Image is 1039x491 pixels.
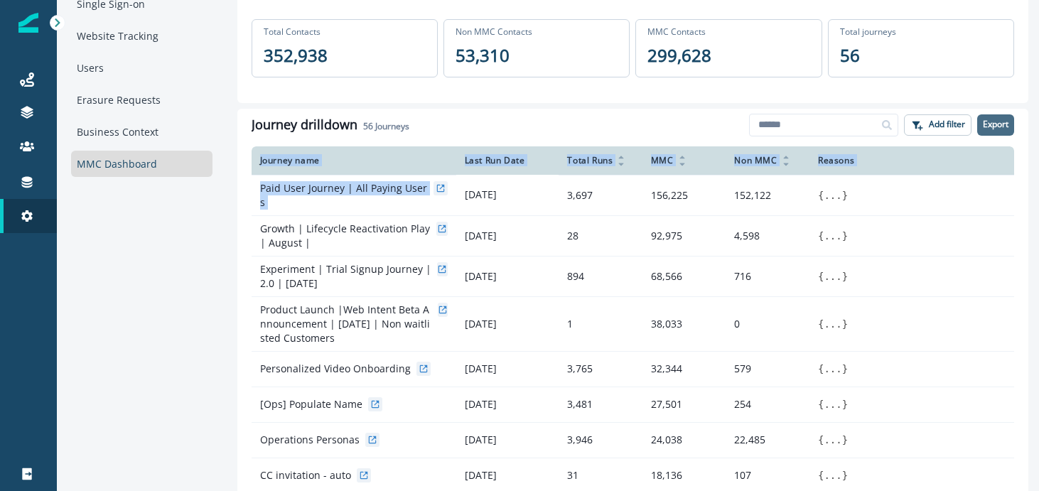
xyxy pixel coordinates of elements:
[465,188,551,202] p: [DATE]
[824,317,841,331] button: ...
[260,468,351,482] p: CC invitation - auto
[824,229,841,243] button: ...
[842,190,848,201] span: }
[818,155,1006,166] div: Reasons
[71,119,212,145] div: Business Context
[559,175,642,215] td: 3,697
[642,387,726,422] td: 27,501
[260,397,362,411] p: [Ops] Populate Name
[456,43,510,68] p: 53,310
[818,230,824,242] span: {
[818,271,824,282] span: {
[726,422,809,458] td: 22,485
[363,120,373,132] span: 56
[647,26,706,38] p: MMC Contacts
[726,296,809,351] td: 0
[260,362,411,376] p: Personalized Video Onboarding
[18,13,38,33] img: Inflection
[818,399,824,410] span: {
[264,43,328,68] p: 352,938
[929,119,965,129] p: Add filter
[642,351,726,387] td: 32,344
[726,351,809,387] td: 579
[71,87,212,113] div: Erasure Requests
[642,422,726,458] td: 24,038
[559,422,642,458] td: 3,946
[818,470,824,481] span: {
[71,23,212,49] div: Website Tracking
[977,114,1014,136] button: Export
[465,317,551,331] p: [DATE]
[642,215,726,256] td: 92,975
[559,387,642,422] td: 3,481
[842,363,848,374] span: }
[260,222,431,250] p: Growth | Lifecycle Reactivation Play | August |
[824,397,841,411] button: ...
[260,155,448,166] div: Journey name
[840,26,896,38] p: Total journeys
[842,271,848,282] span: }
[842,434,848,446] span: }
[824,433,841,447] button: ...
[983,119,1008,129] p: Export
[818,363,824,374] span: {
[465,362,551,376] p: [DATE]
[559,296,642,351] td: 1
[465,397,551,411] p: [DATE]
[824,468,841,482] button: ...
[465,468,551,482] p: [DATE]
[651,153,718,168] div: MMC
[559,215,642,256] td: 28
[842,230,848,242] span: }
[824,269,841,284] button: ...
[260,262,431,291] p: Experiment | Trial Signup Journey |2.0 | [DATE]
[842,470,848,481] span: }
[647,43,711,68] p: 299,628
[465,229,551,243] p: [DATE]
[465,155,551,166] div: Last Run Date
[456,26,532,38] p: Non MMC Contacts
[726,175,809,215] td: 152,122
[363,122,409,131] h2: Journeys
[559,256,642,296] td: 894
[842,399,848,410] span: }
[726,256,809,296] td: 716
[818,318,824,330] span: {
[824,188,841,203] button: ...
[642,175,726,215] td: 156,225
[734,153,801,168] div: Non MMC
[260,303,432,345] p: Product Launch |Web Intent Beta Announcement | [DATE] | Non waitlisted Customers
[559,351,642,387] td: 3,765
[264,26,321,38] p: Total Contacts
[71,55,212,81] div: Users
[252,117,357,133] h1: Journey drilldown
[567,153,633,168] div: Total Runs
[465,433,551,447] p: [DATE]
[260,181,428,210] p: Paid User Journey | All Paying Users
[818,190,824,201] span: {
[726,387,809,422] td: 254
[824,362,841,376] button: ...
[642,256,726,296] td: 68,566
[842,318,848,330] span: }
[726,215,809,256] td: 4,598
[904,114,971,136] button: Add filter
[465,269,551,284] p: [DATE]
[840,43,860,68] p: 56
[818,434,824,446] span: {
[642,296,726,351] td: 38,033
[71,151,212,177] div: MMC Dashboard
[260,433,360,447] p: Operations Personas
